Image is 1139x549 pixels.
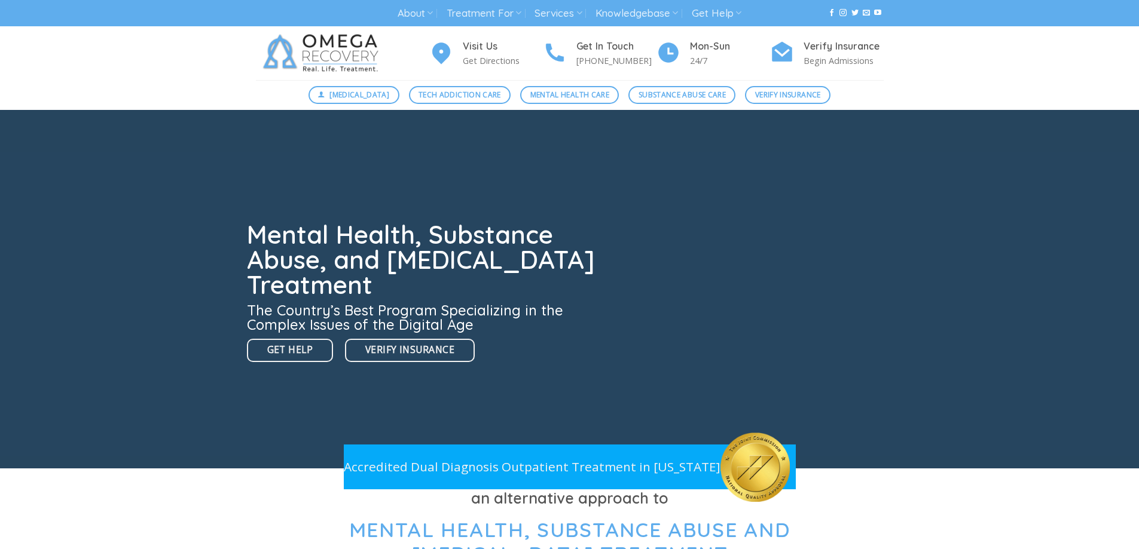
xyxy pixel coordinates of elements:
p: Begin Admissions [804,54,884,68]
span: Mental Health Care [530,89,609,100]
a: Follow on YouTube [874,9,881,17]
a: Follow on Instagram [839,9,847,17]
a: Verify Insurance Begin Admissions [770,39,884,68]
p: Get Directions [463,54,543,68]
img: Omega Recovery [256,26,390,80]
span: Verify Insurance [365,342,454,357]
span: Tech Addiction Care [419,89,501,100]
h4: Get In Touch [576,39,656,54]
span: Substance Abuse Care [639,89,726,100]
h4: Visit Us [463,39,543,54]
a: Mental Health Care [520,86,619,104]
a: [MEDICAL_DATA] [309,86,399,104]
h3: an alternative approach to [256,486,884,510]
a: Treatment For [447,2,521,24]
a: Verify Insurance [345,339,475,362]
a: Verify Insurance [745,86,830,104]
span: [MEDICAL_DATA] [329,89,389,100]
a: Follow on Twitter [851,9,859,17]
a: Knowledgebase [596,2,678,24]
a: Send us an email [863,9,870,17]
p: Accredited Dual Diagnosis Outpatient Treatment in [US_STATE] [344,457,720,477]
span: Get Help [267,342,313,357]
a: Services [535,2,582,24]
h4: Mon-Sun [690,39,770,54]
p: [PHONE_NUMBER] [576,54,656,68]
p: 24/7 [690,54,770,68]
h1: Mental Health, Substance Abuse, and [MEDICAL_DATA] Treatment [247,222,602,297]
a: Substance Abuse Care [628,86,735,104]
a: Get Help [692,2,741,24]
a: Follow on Facebook [828,9,835,17]
a: Get Help [247,339,334,362]
h4: Verify Insurance [804,39,884,54]
a: Visit Us Get Directions [429,39,543,68]
span: Verify Insurance [755,89,821,100]
a: Tech Addiction Care [409,86,511,104]
h3: The Country’s Best Program Specializing in the Complex Issues of the Digital Age [247,303,602,332]
a: About [398,2,433,24]
a: Get In Touch [PHONE_NUMBER] [543,39,656,68]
